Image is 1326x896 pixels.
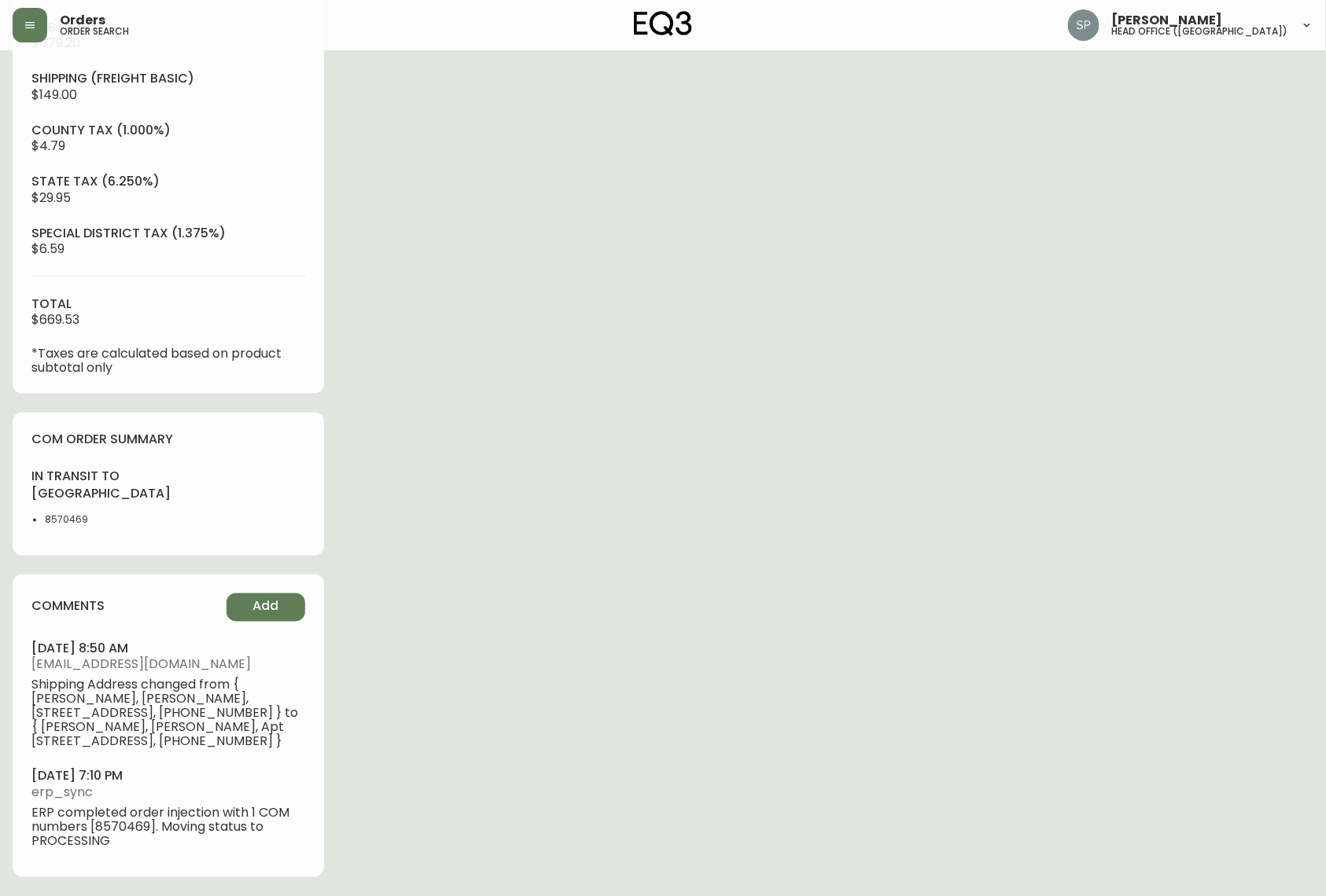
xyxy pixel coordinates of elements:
[252,598,278,615] span: Add
[1068,9,1099,41] img: 0cb179e7bf3690758a1aaa5f0aafa0b4
[60,14,105,27] span: Orders
[31,225,305,242] h4: special district tax (1.375%)
[45,513,159,527] li: 8570469
[31,678,305,749] span: Shipping Address changed from { [PERSON_NAME], [PERSON_NAME], [STREET_ADDRESS], [PHONE_NUMBER] } ...
[31,347,305,375] p: *Taxes are calculated based on product subtotal only
[31,122,305,139] h4: county tax (1.000%)
[31,310,79,329] span: $669.53
[31,296,305,313] h4: total
[1112,27,1288,36] h5: head office ([GEOGRAPHIC_DATA])
[31,431,305,449] h4: com order summary
[31,641,305,658] h4: [DATE] 8:50 am
[31,189,71,207] span: $29.95
[227,593,305,622] button: Add
[31,768,305,785] h4: [DATE] 7:10 pm
[31,86,77,104] span: $149.00
[1112,14,1223,27] span: [PERSON_NAME]
[31,137,65,155] span: $4.79
[31,173,305,190] h4: state tax (6.250%)
[31,786,305,800] span: erp_sync
[60,27,129,36] h5: order search
[31,658,305,672] span: [EMAIL_ADDRESS][DOMAIN_NAME]
[31,468,159,504] h4: in transit to [GEOGRAPHIC_DATA]
[31,70,305,87] h4: Shipping ( Freight Basic )
[31,806,305,849] span: ERP completed order injection with 1 COM numbers [8570469]. Moving status to PROCESSING
[634,11,692,36] img: logo
[31,598,105,615] h4: comments
[31,240,64,258] span: $6.59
